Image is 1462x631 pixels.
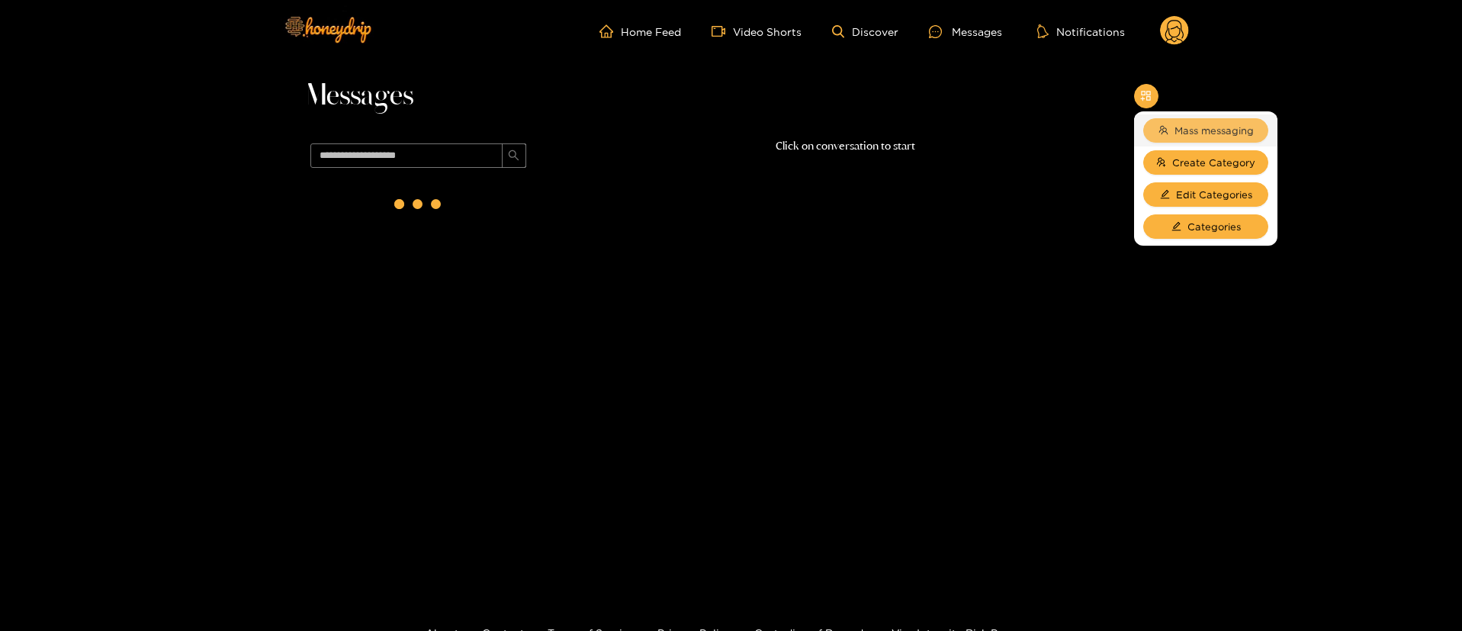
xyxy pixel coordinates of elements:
span: Mass messaging [1174,123,1254,138]
span: Create Category [1172,155,1255,170]
a: Discover [832,25,898,38]
p: Click on conversation to start [533,137,1158,155]
span: video-camera [712,24,733,38]
span: Categories [1187,219,1241,234]
a: Video Shorts [712,24,802,38]
span: edit [1171,221,1181,233]
button: Notifications [1033,24,1129,39]
button: appstore-add [1134,84,1158,108]
span: team [1158,125,1168,137]
span: home [599,24,621,38]
a: Home Feed [599,24,681,38]
button: search [502,143,526,168]
span: Edit Categories [1176,187,1252,202]
span: Messages [304,78,413,114]
button: teamMass messaging [1143,118,1268,143]
button: editEdit Categories [1143,182,1268,207]
div: Messages [929,23,1002,40]
span: edit [1160,189,1170,201]
span: usergroup-add [1156,157,1166,169]
button: usergroup-addCreate Category [1143,150,1268,175]
span: appstore-add [1140,90,1152,103]
span: search [508,150,519,163]
button: editCategories [1143,214,1268,239]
